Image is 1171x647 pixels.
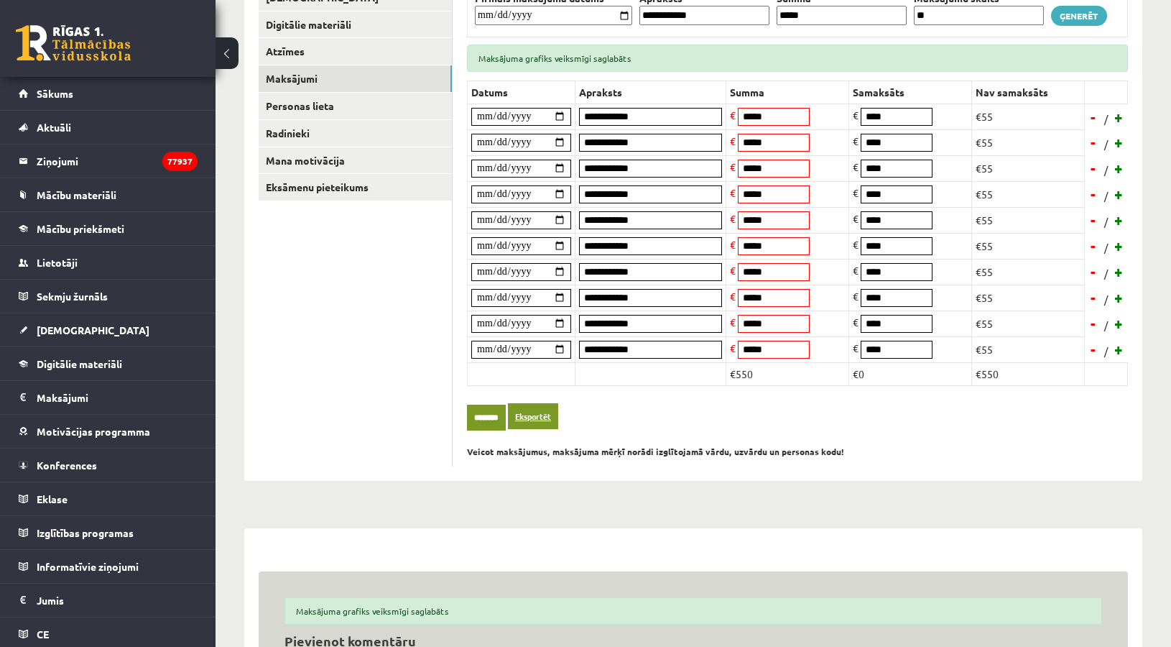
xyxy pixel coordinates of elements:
[1086,287,1101,308] a: -
[972,207,1085,233] td: €55
[853,212,858,225] span: €
[730,264,736,277] span: €
[37,87,73,100] span: Sākums
[1086,132,1101,153] a: -
[37,560,139,573] span: Informatīvie ziņojumi
[468,81,575,104] th: Datums
[1112,183,1126,205] a: +
[19,449,198,482] a: Konferences
[259,93,452,119] a: Personas lieta
[259,65,452,92] a: Maksājumi
[19,381,198,414] a: Maksājumi
[284,597,1102,625] div: Maksājuma grafiks veiksmīgi saglabāts
[1103,188,1110,203] span: /
[1086,106,1101,128] a: -
[730,212,736,225] span: €
[853,109,858,121] span: €
[730,160,736,173] span: €
[1051,6,1107,26] a: Ģenerēt
[1086,261,1101,283] a: -
[853,160,858,173] span: €
[162,152,198,171] i: 77937
[853,264,858,277] span: €
[37,290,108,303] span: Sekmju žurnāls
[1103,344,1110,359] span: /
[1112,157,1126,179] a: +
[259,38,452,65] a: Atzīmes
[19,516,198,549] a: Izglītības programas
[730,290,736,303] span: €
[1103,162,1110,178] span: /
[19,347,198,380] a: Digitālie materiāli
[37,121,71,134] span: Aktuāli
[1086,209,1101,231] a: -
[37,144,198,178] legend: Ziņojumi
[849,81,972,104] th: Samaksāts
[19,77,198,110] a: Sākums
[37,492,68,505] span: Eklase
[972,233,1085,259] td: €55
[730,109,736,121] span: €
[972,155,1085,181] td: €55
[19,584,198,617] a: Jumis
[853,316,858,329] span: €
[1103,266,1110,281] span: /
[972,311,1085,336] td: €55
[259,147,452,174] a: Mana motivācija
[972,129,1085,155] td: €55
[508,403,558,430] a: Eksportēt
[1086,313,1101,334] a: -
[853,238,858,251] span: €
[1086,157,1101,179] a: -
[853,134,858,147] span: €
[19,313,198,347] a: [DEMOGRAPHIC_DATA]
[730,186,736,199] span: €
[730,316,736,329] span: €
[19,482,198,515] a: Eklase
[1103,137,1110,152] span: /
[37,323,149,336] span: [DEMOGRAPHIC_DATA]
[972,181,1085,207] td: €55
[1086,339,1101,360] a: -
[726,81,849,104] th: Summa
[1112,313,1126,334] a: +
[467,446,844,457] b: Veicot maksājumus, maksājuma mērķī norādi izglītojamā vārdu, uzvārdu un personas kodu!
[853,341,858,354] span: €
[19,280,198,313] a: Sekmju žurnāls
[259,12,452,38] a: Digitālie materiāli
[19,178,198,211] a: Mācību materiāli
[1103,292,1110,307] span: /
[972,362,1085,385] td: €550
[37,222,124,235] span: Mācību priekšmeti
[1112,235,1126,257] a: +
[853,290,858,303] span: €
[259,120,452,147] a: Radinieki
[37,594,64,607] span: Jumis
[730,341,736,354] span: €
[19,212,198,245] a: Mācību priekšmeti
[37,188,116,201] span: Mācību materiāli
[467,45,1128,72] div: Maksājuma grafiks veiksmīgi saglabāts
[575,81,726,104] th: Apraksts
[1103,111,1110,127] span: /
[259,174,452,201] a: Eksāmenu pieteikums
[37,256,78,269] span: Lietotāji
[1112,132,1126,153] a: +
[730,134,736,147] span: €
[1103,240,1110,255] span: /
[37,425,150,438] span: Motivācijas programma
[972,259,1085,285] td: €55
[972,336,1085,362] td: €55
[37,459,97,472] span: Konferences
[19,144,198,178] a: Ziņojumi77937
[1112,106,1126,128] a: +
[37,357,122,370] span: Digitālie materiāli
[1112,339,1126,360] a: +
[972,104,1085,129] td: €55
[972,81,1085,104] th: Nav samaksāts
[1103,318,1110,333] span: /
[37,628,49,641] span: CE
[726,362,849,385] td: €550
[1103,214,1110,229] span: /
[849,362,972,385] td: €0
